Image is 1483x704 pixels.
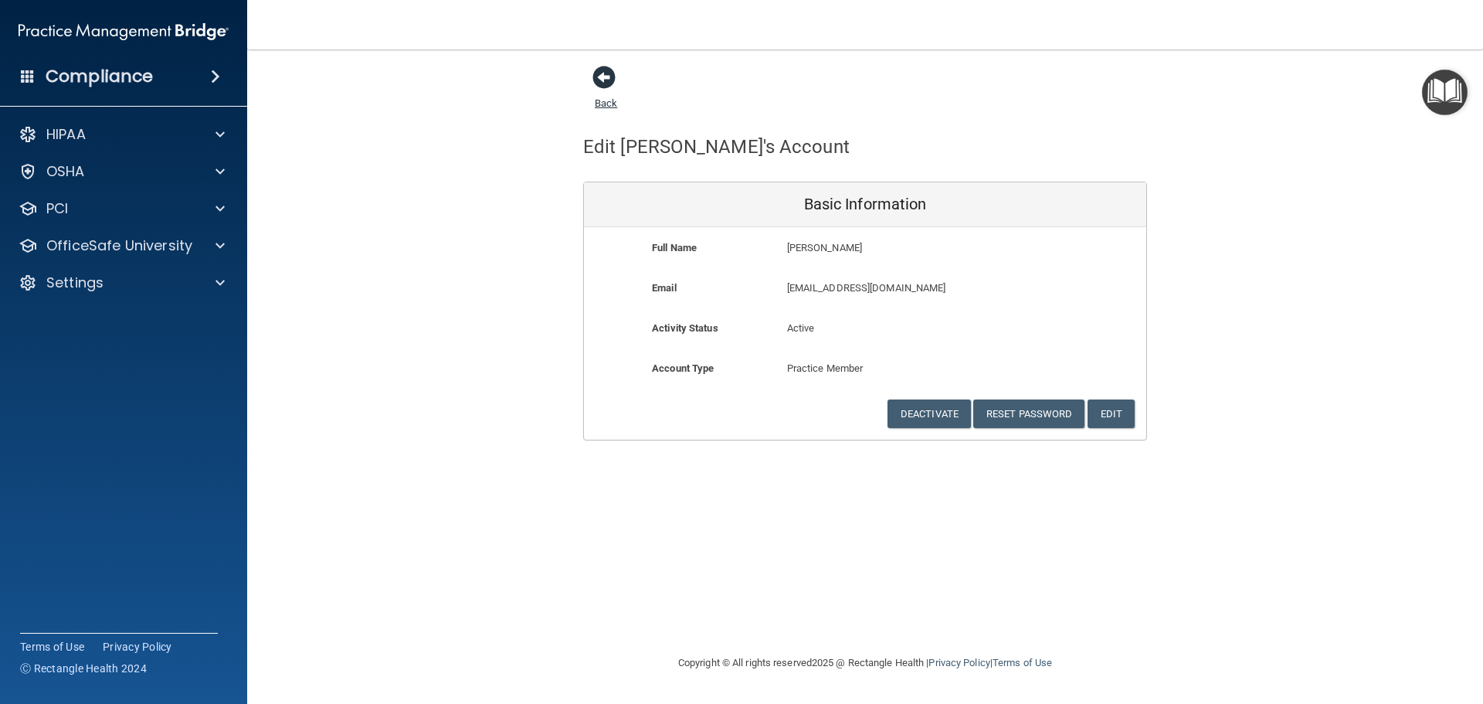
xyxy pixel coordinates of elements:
[787,239,1033,257] p: [PERSON_NAME]
[19,16,229,47] img: PMB logo
[20,639,84,655] a: Terms of Use
[583,638,1147,688] div: Copyright © All rights reserved 2025 @ Rectangle Health | |
[973,400,1084,428] button: Reset Password
[19,162,225,181] a: OSHA
[787,319,944,338] p: Active
[652,322,718,334] b: Activity Status
[46,66,153,87] h4: Compliance
[1422,70,1468,115] button: Open Resource Center
[652,282,677,294] b: Email
[103,639,172,655] a: Privacy Policy
[595,79,617,109] a: Back
[652,242,697,253] b: Full Name
[787,279,1033,298] p: [EMAIL_ADDRESS][DOMAIN_NAME]
[928,657,989,668] a: Privacy Policy
[19,125,225,144] a: HIPAA
[19,274,225,292] a: Settings
[787,359,944,378] p: Practice Member
[652,362,714,374] b: Account Type
[46,236,192,255] p: OfficeSafe University
[584,182,1146,227] div: Basic Information
[46,199,68,218] p: PCI
[19,236,225,255] a: OfficeSafe University
[46,125,86,144] p: HIPAA
[46,274,104,292] p: Settings
[993,657,1052,668] a: Terms of Use
[20,661,147,676] span: Ⓒ Rectangle Health 2024
[1088,400,1135,428] button: Edit
[19,199,225,218] a: PCI
[887,400,971,428] button: Deactivate
[583,137,850,157] h4: Edit [PERSON_NAME]'s Account
[46,162,85,181] p: OSHA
